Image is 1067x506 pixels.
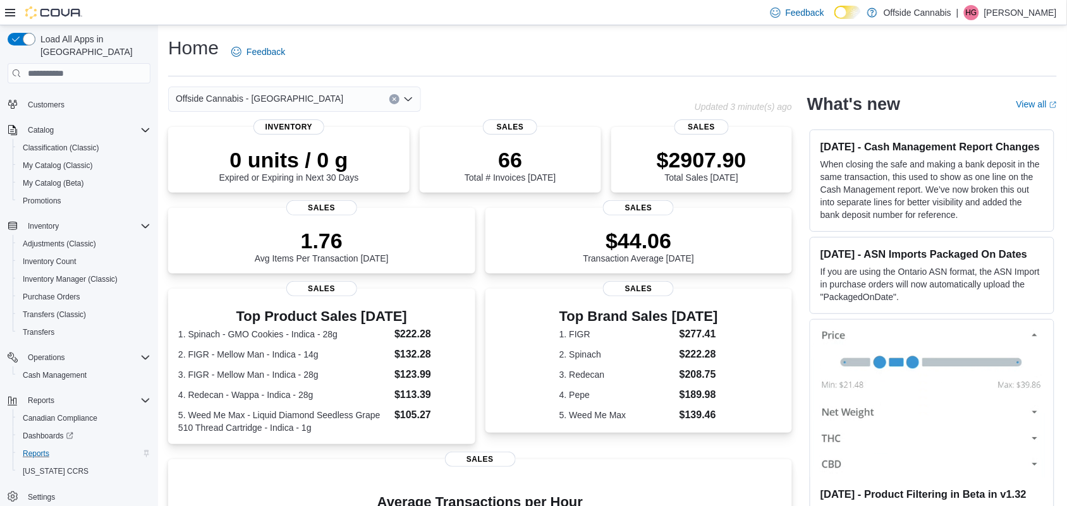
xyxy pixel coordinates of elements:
p: $44.06 [583,228,695,253]
span: Washington CCRS [18,464,150,479]
span: My Catalog (Classic) [23,160,93,171]
a: Inventory Manager (Classic) [18,272,123,287]
div: Avg Items Per Transaction [DATE] [255,228,389,263]
p: [PERSON_NAME] [984,5,1057,20]
span: HG [966,5,977,20]
span: Load All Apps in [GEOGRAPHIC_DATA] [35,33,150,58]
p: Offside Cannabis [884,5,951,20]
dd: $113.39 [394,387,465,402]
button: Inventory [3,217,155,235]
dd: $222.28 [680,347,718,362]
span: Adjustments (Classic) [18,236,150,251]
dd: $222.28 [394,327,465,342]
span: Dashboards [23,431,73,441]
dd: $105.27 [394,407,465,423]
div: Expired or Expiring in Next 30 Days [219,147,359,183]
dt: 3. FIGR - Mellow Man - Indica - 28g [178,368,389,381]
h1: Home [168,35,219,61]
button: Reports [23,393,59,408]
span: Settings [28,492,55,502]
a: Classification (Classic) [18,140,104,155]
p: Updated 3 minute(s) ago [695,102,792,112]
dd: $277.41 [680,327,718,342]
button: Inventory [23,219,64,234]
dt: 4. Pepe [559,389,674,401]
a: Feedback [226,39,290,64]
div: Holly Garel [964,5,979,20]
button: Adjustments (Classic) [13,235,155,253]
span: Inventory Manager (Classic) [23,274,118,284]
a: Settings [23,490,60,505]
dd: $208.75 [680,367,718,382]
span: Reports [23,449,49,459]
button: Classification (Classic) [13,139,155,157]
button: Reports [13,445,155,462]
p: If you are using the Ontario ASN format, the ASN Import in purchase orders will now automatically... [820,265,1044,303]
button: [US_STATE] CCRS [13,462,155,480]
span: Sales [286,281,357,296]
p: $2907.90 [657,147,747,172]
h3: Top Brand Sales [DATE] [559,309,718,324]
dt: 5. Weed Me Max - Liquid Diamond Seedless Grape 510 Thread Cartridge - Indica - 1g [178,409,389,434]
a: My Catalog (Classic) [18,158,98,173]
button: Open list of options [403,94,413,104]
span: Sales [445,452,516,467]
button: Transfers (Classic) [13,306,155,323]
h3: Top Product Sales [DATE] [178,309,465,324]
span: Customers [28,100,64,110]
span: My Catalog (Beta) [18,176,150,191]
h3: [DATE] - Product Filtering in Beta in v1.32 [820,488,1044,500]
a: View allExternal link [1016,99,1057,109]
span: Transfers [23,327,54,337]
span: Transfers (Classic) [23,310,86,320]
a: Dashboards [13,427,155,445]
a: [US_STATE] CCRS [18,464,94,479]
button: My Catalog (Beta) [13,174,155,192]
span: Reports [18,446,150,461]
span: Dashboards [18,428,150,443]
a: Cash Management [18,368,92,383]
dt: 3. Redecan [559,368,674,381]
span: Settings [23,489,150,505]
a: Reports [18,446,54,461]
span: [US_STATE] CCRS [23,466,88,476]
h3: [DATE] - ASN Imports Packaged On Dates [820,248,1044,260]
span: Dark Mode [834,19,835,20]
span: Sales [483,119,537,135]
span: Cash Management [23,370,87,380]
span: Transfers (Classic) [18,307,150,322]
dt: 4. Redecan - Wappa - Indica - 28g [178,389,389,401]
span: Classification (Classic) [23,143,99,153]
dd: $189.98 [680,387,718,402]
a: Transfers [18,325,59,340]
button: My Catalog (Classic) [13,157,155,174]
button: Operations [23,350,70,365]
span: Feedback [247,45,285,58]
button: Transfers [13,323,155,341]
button: Operations [3,349,155,366]
span: Inventory [28,221,59,231]
span: Canadian Compliance [23,413,97,423]
button: Cash Management [13,366,155,384]
span: Inventory Count [23,256,76,267]
button: Promotions [13,192,155,210]
span: Catalog [23,123,150,138]
a: Promotions [18,193,66,208]
a: Purchase Orders [18,289,85,304]
button: Purchase Orders [13,288,155,306]
button: Reports [3,392,155,409]
span: Adjustments (Classic) [23,239,96,249]
button: Inventory Manager (Classic) [13,270,155,288]
span: Sales [603,200,674,215]
span: Sales [603,281,674,296]
span: Transfers [18,325,150,340]
span: Offside Cannabis - [GEOGRAPHIC_DATA] [176,91,343,106]
dd: $139.46 [680,407,718,423]
span: Reports [28,395,54,406]
dt: 5. Weed Me Max [559,409,674,421]
dt: 2. Spinach [559,348,674,361]
span: Promotions [18,193,150,208]
span: Operations [28,352,65,363]
span: Inventory Count [18,254,150,269]
button: Canadian Compliance [13,409,155,427]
